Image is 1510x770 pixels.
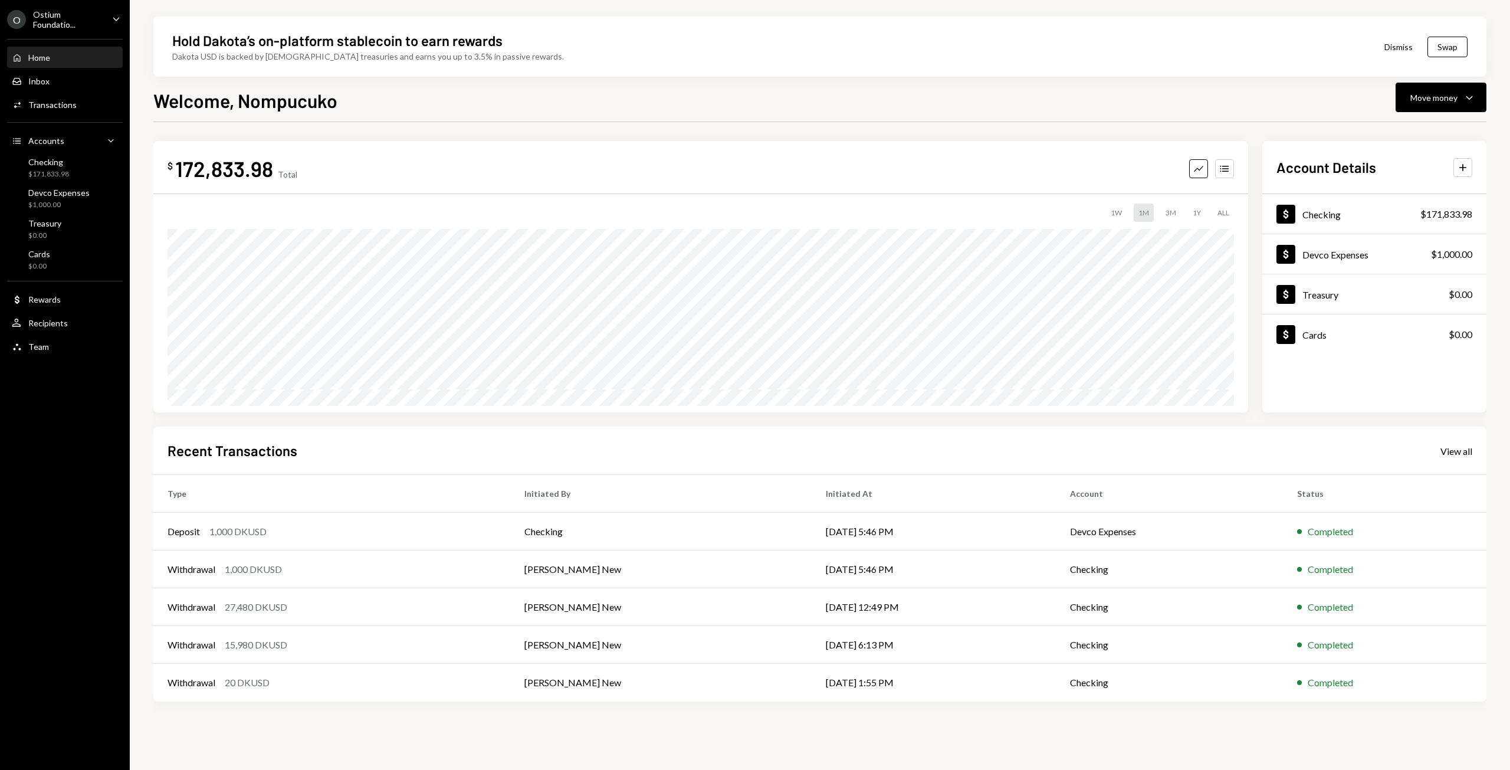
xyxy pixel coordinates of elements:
td: [PERSON_NAME] New [510,551,812,588]
div: 1W [1106,204,1127,222]
div: 1M [1134,204,1154,222]
div: Ostium Foundatio... [33,9,103,30]
td: [DATE] 1:55 PM [812,664,1056,702]
div: 1,000 DKUSD [225,562,282,576]
div: $1,000.00 [28,200,90,210]
div: Move money [1410,91,1458,104]
div: Accounts [28,136,64,146]
h1: Welcome, Nompucuko [153,89,337,112]
a: Home [7,47,123,68]
div: Withdrawal [168,562,215,576]
div: Completed [1308,638,1353,652]
div: 1,000 DKUSD [209,525,267,539]
a: Treasury$0.00 [7,215,123,243]
div: $0.00 [1449,287,1472,302]
div: $0.00 [1449,327,1472,342]
div: Inbox [28,76,50,86]
div: Withdrawal [168,600,215,614]
div: Checking [1302,209,1341,220]
a: Treasury$0.00 [1262,274,1486,314]
div: Cards [1302,329,1327,340]
div: Treasury [1302,289,1338,300]
div: Completed [1308,600,1353,614]
div: Home [28,53,50,63]
div: 20 DKUSD [225,676,270,690]
div: Checking [28,157,69,167]
th: Account [1056,475,1283,513]
a: Devco Expenses$1,000.00 [7,184,123,212]
td: [PERSON_NAME] New [510,588,812,626]
div: Hold Dakota’s on-platform stablecoin to earn rewards [172,31,503,50]
td: [DATE] 12:49 PM [812,588,1056,626]
a: Devco Expenses$1,000.00 [1262,234,1486,274]
a: Checking$171,833.98 [7,153,123,182]
div: Treasury [28,218,61,228]
div: Total [278,169,297,179]
td: Checking [1056,626,1283,664]
td: [DATE] 6:13 PM [812,626,1056,664]
a: Cards$0.00 [1262,314,1486,354]
th: Initiated By [510,475,812,513]
div: $0.00 [28,231,61,241]
div: Withdrawal [168,676,215,690]
div: Completed [1308,525,1353,539]
div: Deposit [168,525,200,539]
div: Transactions [28,100,77,110]
div: Cards [28,249,50,259]
div: $1,000.00 [1431,247,1472,261]
div: ALL [1213,204,1234,222]
div: $ [168,160,173,172]
h2: Account Details [1276,158,1376,177]
div: View all [1440,445,1472,457]
a: Checking$171,833.98 [1262,194,1486,234]
div: Team [28,342,49,352]
div: 1Y [1188,204,1206,222]
div: $0.00 [28,261,50,271]
td: [PERSON_NAME] New [510,664,812,702]
div: O [7,10,26,29]
td: [PERSON_NAME] New [510,626,812,664]
button: Move money [1396,83,1486,112]
th: Status [1283,475,1486,513]
div: Completed [1308,562,1353,576]
div: 3M [1161,204,1181,222]
div: 172,833.98 [175,155,273,182]
div: Devco Expenses [28,188,90,198]
div: $171,833.98 [1420,207,1472,221]
div: $171,833.98 [28,169,69,179]
td: Checking [1056,664,1283,702]
div: 15,980 DKUSD [225,638,287,652]
td: Checking [1056,551,1283,588]
td: [DATE] 5:46 PM [812,513,1056,551]
button: Swap [1427,37,1468,57]
div: Devco Expenses [1302,249,1368,260]
div: Dakota USD is backed by [DEMOGRAPHIC_DATA] treasuries and earns you up to 3.5% in passive rewards. [172,50,564,63]
td: Checking [1056,588,1283,626]
th: Type [153,475,510,513]
div: Withdrawal [168,638,215,652]
td: Checking [510,513,812,551]
div: Recipients [28,318,68,328]
div: Completed [1308,676,1353,690]
button: Dismiss [1370,33,1427,61]
a: Cards$0.00 [7,245,123,274]
a: Team [7,336,123,357]
td: Devco Expenses [1056,513,1283,551]
a: Accounts [7,130,123,151]
a: Rewards [7,289,123,310]
h2: Recent Transactions [168,441,297,460]
a: Inbox [7,70,123,91]
a: Transactions [7,94,123,115]
a: Recipients [7,312,123,333]
div: Rewards [28,294,61,304]
td: [DATE] 5:46 PM [812,551,1056,588]
th: Initiated At [812,475,1056,513]
div: 27,480 DKUSD [225,600,287,614]
a: View all [1440,444,1472,457]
